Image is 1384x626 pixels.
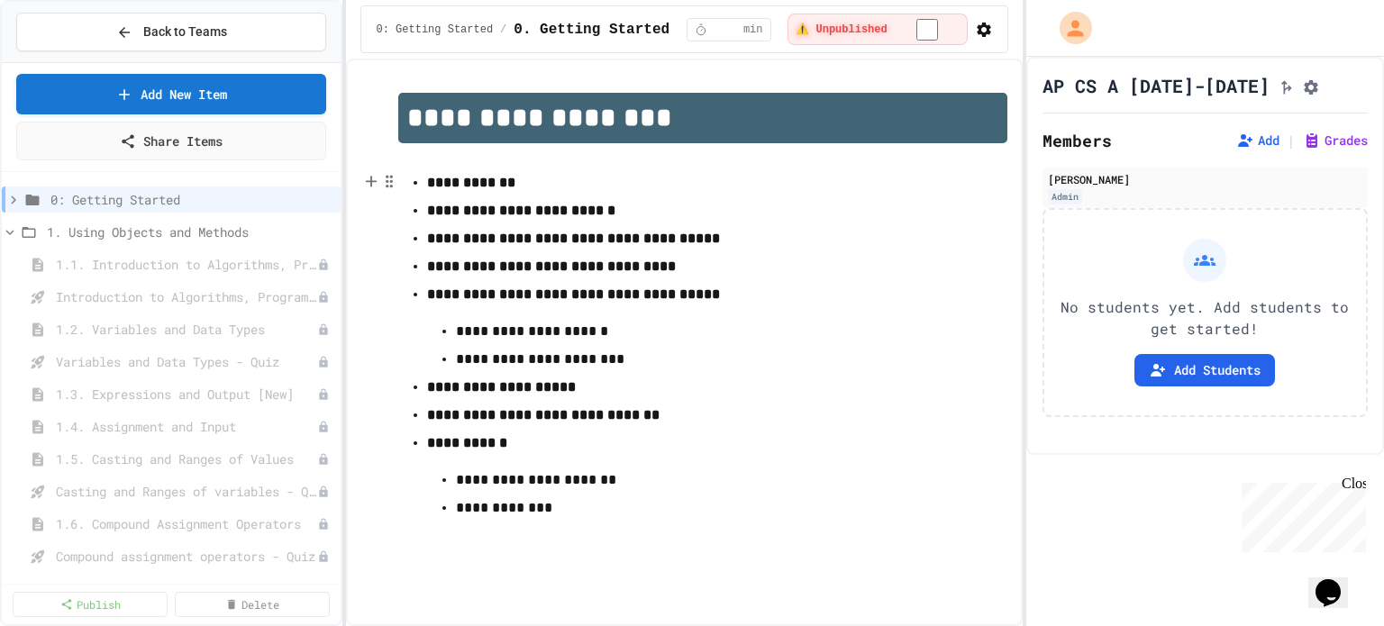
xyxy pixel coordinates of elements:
span: 1.5. Casting and Ranges of Values [56,449,317,468]
span: / [500,23,506,37]
span: 0. Getting Started [514,19,669,41]
span: 1. Using Objects and Methods [47,222,333,241]
p: No students yet. Add students to get started! [1059,296,1352,340]
button: Click to see fork details [1277,75,1295,96]
div: Unpublished [317,421,330,433]
div: Unpublished [317,388,330,401]
iframe: chat widget [1234,476,1366,552]
div: Unpublished [317,485,330,498]
span: Casting and Ranges of variables - Quiz [56,482,317,501]
div: Unpublished [317,356,330,368]
a: Add New Item [16,74,326,114]
button: Add [1236,132,1279,150]
span: 0: Getting Started [50,190,333,209]
span: Compound assignment operators - Quiz [56,547,317,566]
span: Back to Teams [143,23,227,41]
div: Unpublished [317,291,330,304]
div: Unpublished [317,323,330,336]
span: 0: Getting Started [376,23,493,37]
div: Unpublished [317,259,330,271]
div: Unpublished [317,453,330,466]
a: Delete [175,592,330,617]
div: Unpublished [317,518,330,531]
div: Chat with us now!Close [7,7,124,114]
button: Back to Teams [16,13,326,51]
div: [PERSON_NAME] [1048,171,1362,187]
div: Unpublished [317,550,330,563]
span: ⚠️ Unpublished [796,23,887,37]
span: 1.2. Variables and Data Types [56,320,317,339]
span: 1.6. Compound Assignment Operators [56,514,317,533]
span: Introduction to Algorithms, Programming, and Compilers [56,287,317,306]
span: 1.1. Introduction to Algorithms, Programming, and Compilers [56,255,317,274]
div: Admin [1048,189,1082,204]
div: ⚠️ Students cannot see this content! Click the toggle to publish it and make it visible to your c... [788,14,967,45]
h1: AP CS A [DATE]-[DATE] [1043,73,1270,98]
span: 1.3. Expressions and Output [New] [56,385,317,404]
button: Add Students [1134,354,1275,386]
a: Publish [13,592,168,617]
h2: Members [1043,128,1112,153]
input: publish toggle [895,19,960,41]
button: Assignment Settings [1302,75,1320,96]
iframe: chat widget [1308,554,1366,608]
button: Grades [1303,132,1368,150]
span: | [1287,130,1296,151]
div: My Account [1041,7,1097,49]
a: Share Items [16,122,326,160]
span: 1.4. Assignment and Input [56,417,317,436]
span: min [743,23,763,37]
span: Variables and Data Types - Quiz [56,352,317,371]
